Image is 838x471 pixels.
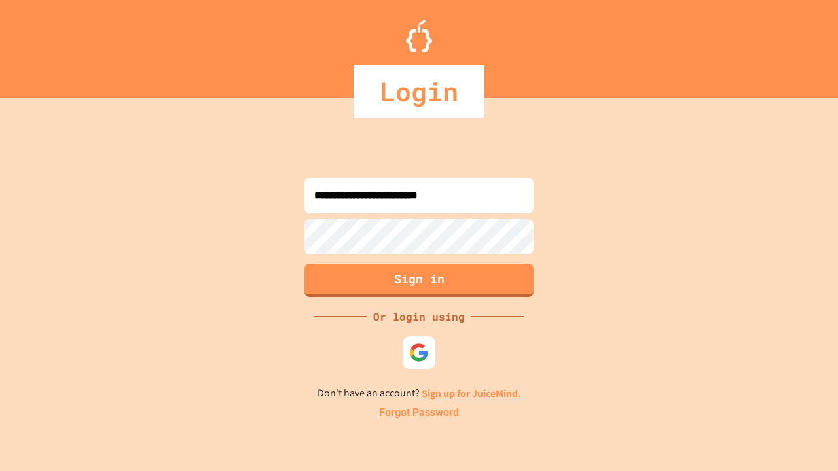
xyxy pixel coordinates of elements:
a: Forgot Password [379,405,459,421]
iframe: chat widget [783,419,825,458]
p: Don't have an account? [318,385,521,402]
img: Logo.svg [406,20,432,52]
img: google-icon.svg [409,343,429,362]
div: Login [354,65,484,118]
iframe: chat widget [729,362,825,417]
button: Sign in [304,264,534,297]
div: Or login using [367,309,471,324]
a: Sign up for JuiceMind. [422,387,521,400]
